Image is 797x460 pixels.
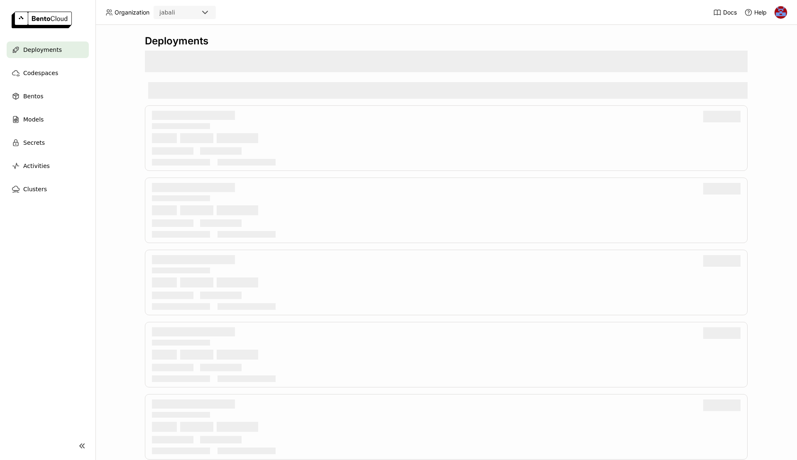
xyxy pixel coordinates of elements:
[754,9,767,16] span: Help
[744,8,767,17] div: Help
[7,41,89,58] a: Deployments
[159,8,175,17] div: jabali
[7,111,89,128] a: Models
[115,9,149,16] span: Organization
[23,68,58,78] span: Codespaces
[723,9,737,16] span: Docs
[7,88,89,105] a: Bentos
[7,181,89,197] a: Clusters
[7,65,89,81] a: Codespaces
[7,158,89,174] a: Activities
[23,91,43,101] span: Bentos
[145,35,748,47] div: Deployments
[7,134,89,151] a: Secrets
[23,184,47,194] span: Clusters
[713,8,737,17] a: Docs
[12,12,72,28] img: logo
[775,6,787,19] img: Jhonatan Oliveira
[176,9,177,17] input: Selected jabali.
[23,161,50,171] span: Activities
[23,45,62,55] span: Deployments
[23,138,45,148] span: Secrets
[23,114,44,124] span: Models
